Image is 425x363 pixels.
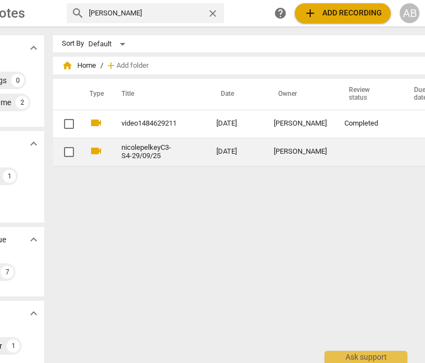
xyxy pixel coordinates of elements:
[265,79,336,110] th: Owner
[15,96,29,109] div: 2
[89,4,203,22] input: Search
[88,35,129,53] div: Default
[208,79,265,110] th: Date
[121,144,177,160] a: nicolepelkeyC3-S4-29/09/25
[336,79,401,110] th: Review status
[121,120,177,128] a: video1484629211
[11,74,24,87] div: 0
[208,138,265,166] td: [DATE]
[1,266,14,279] div: 7
[100,62,103,70] span: /
[89,144,103,158] span: videocam
[27,41,40,55] span: expand_more
[27,137,40,150] span: expand_more
[81,79,108,110] th: Type
[89,116,103,129] span: videocam
[116,62,148,70] span: Add folder
[208,110,265,138] td: [DATE]
[25,136,42,152] button: Show more
[62,40,84,48] div: Sort By
[3,170,16,183] div: 1
[7,339,20,353] div: 1
[25,305,42,322] button: Show more
[400,3,419,23] button: AB
[325,351,407,363] div: Ask support
[27,307,40,320] span: expand_more
[304,7,382,20] span: Add recording
[274,120,327,128] div: [PERSON_NAME]
[295,3,391,23] button: Upload
[274,7,287,20] span: help
[71,7,84,20] span: search
[62,60,96,71] span: Home
[105,60,116,71] span: add
[25,40,42,56] button: Show more
[344,120,392,128] div: Completed
[274,148,327,156] div: [PERSON_NAME]
[270,3,290,23] a: Help
[25,231,42,248] button: Show more
[207,8,219,19] span: close
[62,60,73,71] span: home
[108,79,208,110] th: Title
[304,7,317,20] span: add
[27,233,40,246] span: expand_more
